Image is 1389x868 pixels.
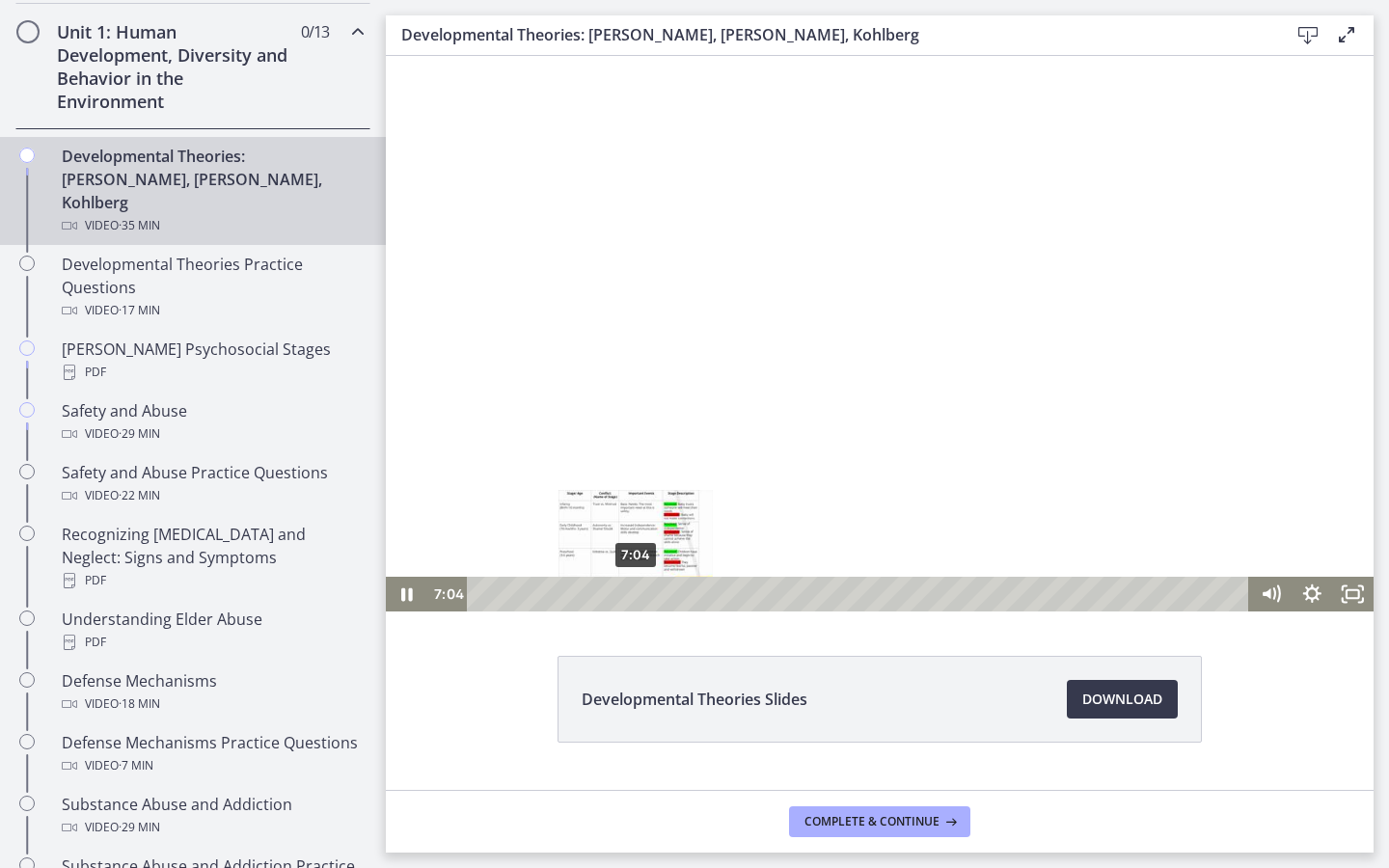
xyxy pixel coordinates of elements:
span: · 17 min [119,299,160,322]
div: PDF [62,361,363,384]
div: Video [62,422,363,446]
div: PDF [62,569,363,592]
button: Mute [864,521,906,556]
span: · 35 min [119,214,160,237]
span: Download [1082,688,1162,711]
span: · 22 min [119,484,160,507]
div: Video [62,692,363,716]
div: Safety and Abuse [62,399,363,446]
button: Show settings menu [906,521,947,556]
div: Developmental Theories Practice Questions [62,253,363,322]
span: · 29 min [119,422,160,446]
div: Recognizing [MEDICAL_DATA] and Neglect: Signs and Symptoms [62,523,363,592]
h3: Developmental Theories: [PERSON_NAME], [PERSON_NAME], Kohlberg [401,23,1258,46]
span: 0 / 13 [301,20,329,43]
div: Substance Abuse and Addiction [62,793,363,839]
span: · 7 min [119,754,153,777]
span: · 18 min [119,692,160,716]
div: Video [62,299,363,322]
iframe: Video Lesson [386,56,1374,611]
button: Fullscreen [946,521,988,556]
div: Understanding Elder Abuse [62,608,363,654]
span: · 29 min [119,816,160,839]
a: Download [1067,680,1178,719]
div: [PERSON_NAME] Psychosocial Stages [62,338,363,384]
h2: Unit 1: Human Development, Diversity and Behavior in the Environment [57,20,292,113]
div: Video [62,816,363,839]
div: Safety and Abuse Practice Questions [62,461,363,507]
div: Defense Mechanisms Practice Questions [62,731,363,777]
div: Developmental Theories: [PERSON_NAME], [PERSON_NAME], Kohlberg [62,145,363,237]
span: Complete & continue [804,814,940,829]
div: PDF [62,631,363,654]
span: Developmental Theories Slides [582,688,807,711]
div: Video [62,754,363,777]
div: Video [62,484,363,507]
div: Video [62,214,363,237]
div: Defense Mechanisms [62,669,363,716]
button: Complete & continue [789,806,970,837]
